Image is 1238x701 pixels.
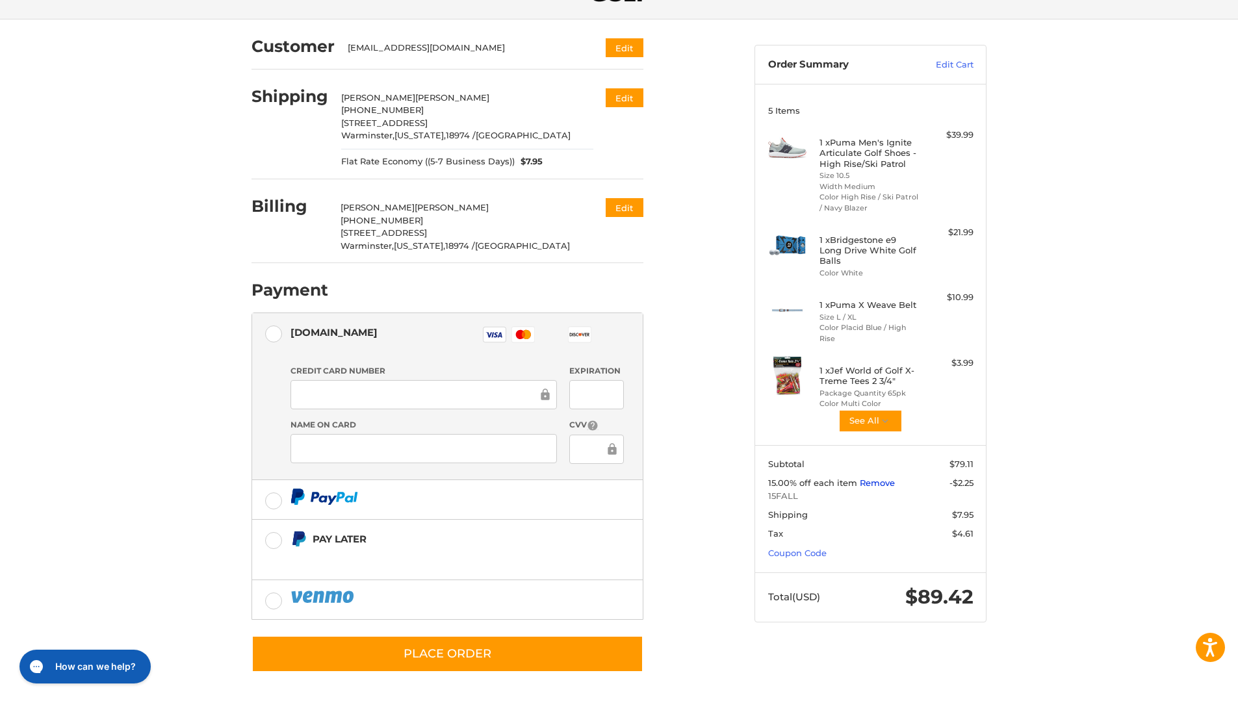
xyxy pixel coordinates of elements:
[838,409,903,433] button: See All
[768,509,808,520] span: Shipping
[952,528,974,539] span: $4.61
[768,548,827,558] a: Coupon Code
[475,240,570,251] span: [GEOGRAPHIC_DATA]
[922,291,974,304] div: $10.99
[768,478,860,488] span: 15.00% off each item
[819,322,919,344] li: Color Placid Blue / High Rise
[768,591,820,603] span: Total (USD)
[606,198,643,217] button: Edit
[341,227,427,238] span: [STREET_ADDRESS]
[922,357,974,370] div: $3.99
[819,300,919,310] h4: 1 x Puma X Weave Belt
[290,322,378,343] div: [DOMAIN_NAME]
[348,42,581,55] div: [EMAIL_ADDRESS][DOMAIN_NAME]
[949,459,974,469] span: $79.11
[415,202,489,212] span: [PERSON_NAME]
[905,585,974,609] span: $89.42
[341,130,394,140] span: Warminster,
[251,196,328,216] h2: Billing
[768,528,783,539] span: Tax
[819,137,919,169] h4: 1 x Puma Men's Ignite Articulate Golf Shoes - High Rise/Ski Patrol
[341,202,415,212] span: [PERSON_NAME]
[569,419,623,431] label: CVV
[952,509,974,520] span: $7.95
[819,181,919,192] li: Width Medium
[768,490,974,503] span: 15FALL
[819,398,919,409] li: Color Multi Color
[251,280,328,300] h2: Payment
[819,365,919,387] h4: 1 x Jef World of Golf X-Treme Tees 2 3/4"
[13,645,155,688] iframe: Gorgias live chat messenger
[922,129,974,142] div: $39.99
[341,118,428,128] span: [STREET_ADDRESS]
[290,419,557,431] label: Name on Card
[515,155,543,168] span: $7.95
[341,105,424,115] span: [PHONE_NUMBER]
[606,38,643,57] button: Edit
[341,92,415,103] span: [PERSON_NAME]
[251,86,328,107] h2: Shipping
[290,589,357,605] img: PayPal icon
[819,388,919,399] li: Package Quantity 65pk
[341,155,515,168] span: Flat Rate Economy ((5-7 Business Days))
[949,478,974,488] span: -$2.25
[446,130,476,140] span: 18974 /
[394,240,445,251] span: [US_STATE],
[341,215,423,225] span: [PHONE_NUMBER]
[819,312,919,323] li: Size L / XL
[290,531,307,547] img: Pay Later icon
[922,226,974,239] div: $21.99
[819,192,919,213] li: Color High Rise / Ski Patrol / Navy Blazer
[860,478,895,488] a: Remove
[290,552,562,564] iframe: PayPal Message 1
[908,58,974,71] a: Edit Cart
[819,268,919,279] li: Color White
[251,36,335,57] h2: Customer
[768,459,805,469] span: Subtotal
[569,365,623,377] label: Expiration
[290,365,557,377] label: Credit Card Number
[768,105,974,116] h3: 5 Items
[341,240,394,251] span: Warminster,
[445,240,475,251] span: 18974 /
[476,130,571,140] span: [GEOGRAPHIC_DATA]
[819,170,919,181] li: Size 10.5
[819,235,919,266] h4: 1 x Bridgestone e9 Long Drive White Golf Balls
[606,88,643,107] button: Edit
[415,92,489,103] span: [PERSON_NAME]
[251,635,643,672] button: Place Order
[394,130,446,140] span: [US_STATE],
[290,489,358,505] img: PayPal icon
[313,528,561,550] div: Pay Later
[768,58,908,71] h3: Order Summary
